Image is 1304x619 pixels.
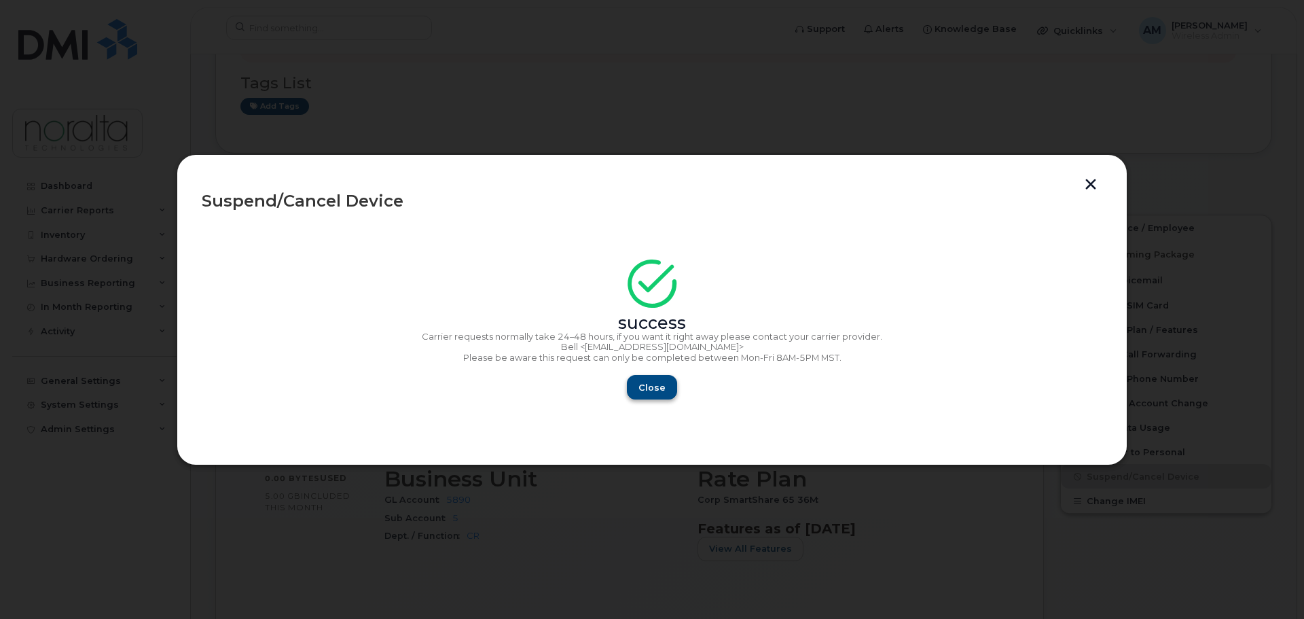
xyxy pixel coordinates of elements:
[202,342,1102,353] p: Bell <[EMAIL_ADDRESS][DOMAIN_NAME]>
[202,353,1102,364] p: Please be aware this request can only be completed between Mon-Fri 8AM-5PM MST.
[627,375,677,400] button: Close
[202,332,1102,342] p: Carrier requests normally take 24–48 hours, if you want it right away please contact your carrier...
[1245,560,1294,609] iframe: Messenger Launcher
[638,381,666,394] span: Close
[202,318,1102,329] div: success
[202,193,1102,209] div: Suspend/Cancel Device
